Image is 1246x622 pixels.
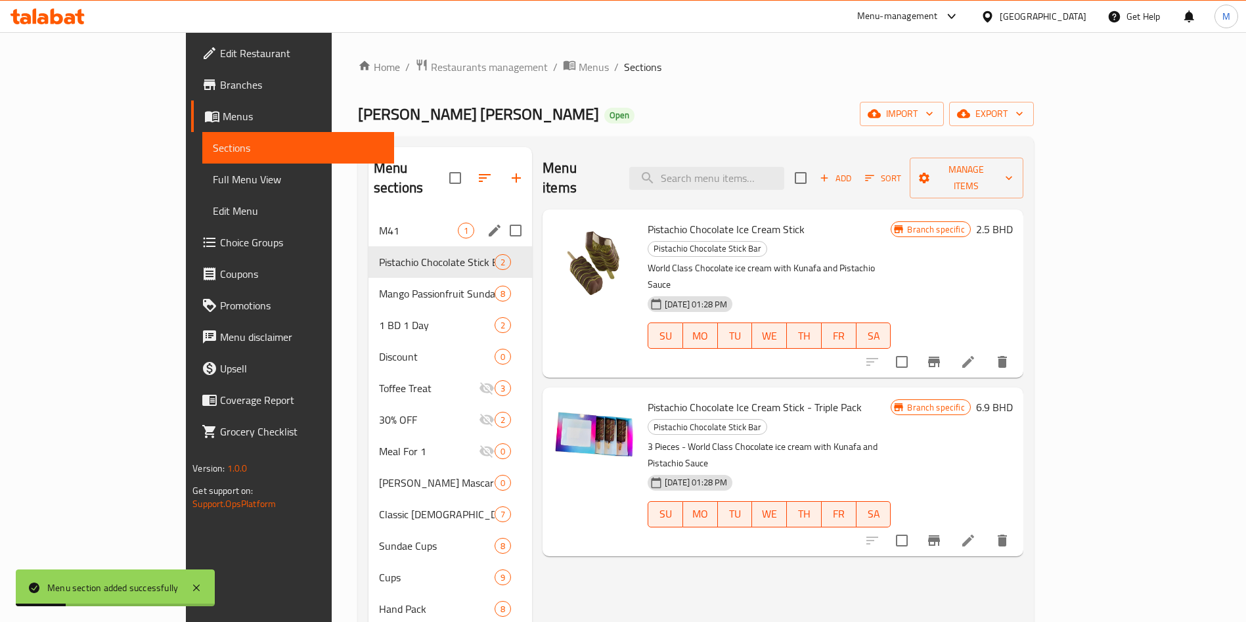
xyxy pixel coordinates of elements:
[192,460,225,477] span: Version:
[648,501,683,527] button: SU
[368,246,532,278] div: Pistachio Chocolate Stick Bar2
[495,540,510,552] span: 8
[202,195,394,227] a: Edit Menu
[857,322,891,349] button: SA
[857,168,910,189] span: Sort items
[495,445,510,458] span: 0
[379,475,495,491] span: [PERSON_NAME] Mascarpone Cheesecake
[857,9,938,24] div: Menu-management
[501,162,532,194] button: Add section
[920,162,1013,194] span: Manage items
[648,322,683,349] button: SU
[379,506,495,522] span: Classic [DEMOGRAPHIC_DATA]
[495,443,511,459] div: items
[220,298,384,313] span: Promotions
[379,569,495,585] span: Cups
[918,346,950,378] button: Branch-specific-item
[379,317,495,333] span: 1 BD 1 Day
[1000,9,1086,24] div: [GEOGRAPHIC_DATA]
[374,158,449,198] h2: Menu sections
[191,69,394,100] a: Branches
[648,439,891,472] p: 3 Pieces - World Class Chocolate ice cream with Kunafa and Pistachio Sauce
[227,460,248,477] span: 1.0.0
[495,508,510,521] span: 7
[368,404,532,435] div: 30% OFF2
[688,326,713,345] span: MO
[814,168,857,189] button: Add
[818,171,853,186] span: Add
[654,504,678,523] span: SU
[495,380,511,396] div: items
[495,254,511,270] div: items
[987,525,1018,556] button: delete
[379,601,495,617] span: Hand Pack
[358,99,599,129] span: [PERSON_NAME] [PERSON_NAME]
[757,504,782,523] span: WE
[648,397,862,417] span: Pistachio Chocolate Ice Cream Stick - Triple Pack
[757,326,782,345] span: WE
[458,223,474,238] div: items
[495,256,510,269] span: 2
[888,527,916,554] span: Select to update
[405,59,410,75] li: /
[787,501,822,527] button: TH
[191,258,394,290] a: Coupons
[220,361,384,376] span: Upsell
[495,475,511,491] div: items
[220,392,384,408] span: Coverage Report
[723,326,747,345] span: TU
[379,286,495,301] div: Mango Passionfruit Sundae
[479,443,495,459] svg: Inactive section
[1222,9,1230,24] span: M
[648,419,767,435] div: Pistachio Chocolate Stick Bar
[495,286,511,301] div: items
[368,530,532,562] div: Sundae Cups8
[579,59,609,75] span: Menus
[379,443,479,459] span: Meal For 1
[495,288,510,300] span: 8
[191,416,394,447] a: Grocery Checklist
[718,501,753,527] button: TU
[495,351,510,363] span: 0
[495,414,510,426] span: 2
[827,504,851,523] span: FR
[976,220,1013,238] h6: 2.5 BHD
[752,322,787,349] button: WE
[368,499,532,530] div: Classic [DEMOGRAPHIC_DATA]7
[368,562,532,593] div: Cups9
[223,108,384,124] span: Menus
[479,380,495,396] svg: Inactive section
[495,601,511,617] div: items
[479,412,495,428] svg: Inactive section
[495,477,510,489] span: 0
[47,581,178,595] div: Menu section added successfully
[368,215,532,246] div: M411edit
[495,603,510,615] span: 8
[495,382,510,395] span: 3
[960,106,1023,122] span: export
[379,223,458,238] span: M41
[202,132,394,164] a: Sections
[860,102,944,126] button: import
[213,140,384,156] span: Sections
[683,322,718,349] button: MO
[659,298,732,311] span: [DATE] 01:28 PM
[648,219,805,239] span: Pistachio Chocolate Ice Cream Stick
[213,171,384,187] span: Full Menu View
[683,501,718,527] button: MO
[857,501,891,527] button: SA
[191,100,394,132] a: Menus
[949,102,1034,126] button: export
[379,538,495,554] div: Sundae Cups
[822,501,857,527] button: FR
[431,59,548,75] span: Restaurants management
[862,168,904,189] button: Sort
[379,254,495,270] div: Pistachio Chocolate Stick Bar
[213,203,384,219] span: Edit Menu
[379,412,479,428] div: 30% OFF
[787,164,814,192] span: Select section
